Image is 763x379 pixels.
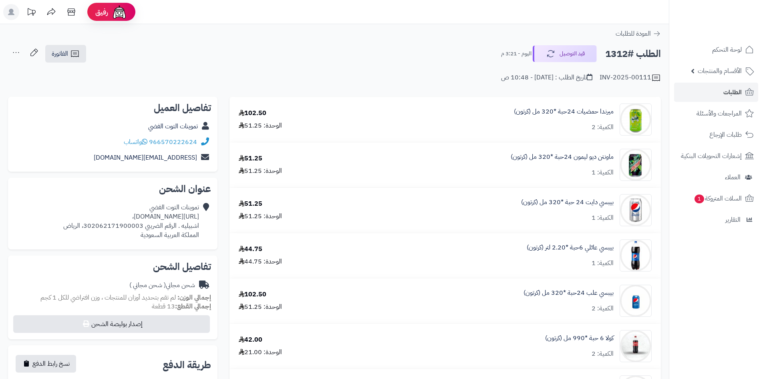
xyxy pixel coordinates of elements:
[592,213,614,223] div: الكمية: 1
[725,214,741,225] span: التقارير
[712,44,742,55] span: لوحة التحكم
[163,360,211,370] h2: طريقة الدفع
[681,150,742,162] span: إشعارات التحويلات البنكية
[239,257,282,266] div: الوحدة: 44.75
[111,4,127,20] img: ai-face.png
[40,293,176,302] span: لم تقم بتحديد أوزان للمنتجات ، وزن افتراضي للكل 1 كجم
[620,330,651,362] img: 1747638290-ye1SIywTpqWAIwC28izdolNYRq8YgaPj-90x90.jpg
[674,210,758,229] a: التقارير
[239,154,262,163] div: 51.25
[592,123,614,132] div: الكمية: 2
[511,152,614,162] a: ماونتن ديو ليمون 24حبة *320 مل (كرتون)
[21,4,41,22] a: تحديثات المنصة
[94,153,197,162] a: [EMAIL_ADDRESS][DOMAIN_NAME]
[14,184,211,194] h2: عنوان الشحن
[501,50,531,58] small: اليوم - 3:21 م
[698,65,742,77] span: الأقسام والمنتجات
[592,168,614,177] div: الكمية: 1
[239,290,266,299] div: 102.50
[239,245,262,254] div: 44.75
[592,304,614,313] div: الكمية: 2
[239,199,262,209] div: 51.25
[239,348,282,357] div: الوحدة: 21.00
[239,212,282,221] div: الوحدة: 51.25
[95,7,108,17] span: رفيق
[694,193,742,204] span: السلات المتروكة
[600,73,661,83] div: INV-2025-00111
[620,103,651,136] img: 1747566452-bf88d184-d280-4ea7-9331-9e3669ef-90x90.jpg
[514,107,614,116] a: ميرندا حمضيات 24حبة *320 مل (كرتون)
[620,239,651,272] img: 1747594021-514wrKpr-GL._AC_SL1500-90x90.jpg
[14,262,211,272] h2: تفاصيل الشحن
[129,281,195,290] div: شحن مجاني
[523,288,614,298] a: بيبسي علب 24حبة *320 مل (كرتون)
[239,109,266,118] div: 102.50
[52,49,68,59] span: الفاتورة
[32,359,70,369] span: نسخ رابط الدفع
[592,259,614,268] div: الكمية: 1
[697,108,742,119] span: المراجعات والأسئلة
[124,137,147,147] a: واتساب
[239,302,282,312] div: الوحدة: 51.25
[674,168,758,187] a: العملاء
[501,73,592,82] div: تاريخ الطلب : [DATE] - 10:48 ص
[129,280,166,290] span: ( شحن مجاني )
[13,315,210,333] button: إصدار بوليصة الشحن
[674,189,758,208] a: السلات المتروكة1
[620,149,651,181] img: 1747589162-6e7ff969-24c4-4b5f-83cf-0a0709aa-90x90.jpg
[239,166,282,176] div: الوحدة: 51.25
[14,103,211,113] h2: تفاصيل العميل
[616,29,651,39] span: العودة للطلبات
[674,40,758,59] a: لوحة التحكم
[694,194,705,204] span: 1
[533,45,597,62] button: قيد التوصيل
[521,198,614,207] a: بيبسي دايت 24 حبة *320 مل (كرتون)
[239,121,282,130] div: الوحدة: 51.25
[16,355,76,373] button: نسخ رابط الدفع
[723,87,742,98] span: الطلبات
[620,194,651,226] img: 1747593334-qxF5OTEWerP7hB4NEyoyUFLqKCZryJZ6-90x90.jpg
[45,45,86,63] a: الفاتورة
[605,46,661,62] h2: الطلب #1312
[674,146,758,166] a: إشعارات التحويلات البنكية
[239,335,262,345] div: 42.00
[527,243,614,252] a: بيبسي عائلي 6حبة *2.20 لتر (كرتون)
[592,349,614,359] div: الكمية: 2
[63,203,199,239] div: تموينات التوت الفضي [URL][DOMAIN_NAME]، اشبيليه . الرقم الضريبي 302062171900003، الرياض المملكة ا...
[616,29,661,39] a: العودة للطلبات
[177,293,211,302] strong: إجمالي الوزن:
[674,125,758,144] a: طلبات الإرجاع
[175,302,211,311] strong: إجمالي القطع:
[674,83,758,102] a: الطلبات
[674,104,758,123] a: المراجعات والأسئلة
[620,285,651,317] img: 1747594214-F4N7I6ut4KxqCwKXuHIyEbecxLiH4Cwr-90x90.jpg
[725,172,741,183] span: العملاء
[545,334,614,343] a: كولا 6 حبة *990 مل (كرتون)
[709,129,742,140] span: طلبات الإرجاع
[149,137,197,147] a: 966570222624
[152,302,211,311] small: 13 قطعة
[709,14,755,31] img: logo-2.png
[148,122,198,131] a: تموينات التوت الفضي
